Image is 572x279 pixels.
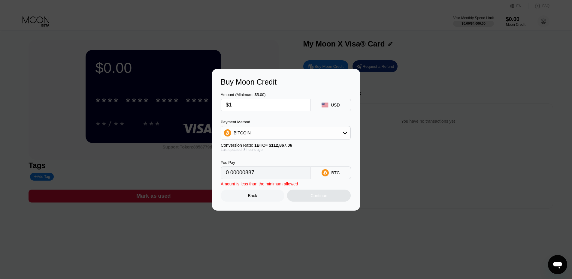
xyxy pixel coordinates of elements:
div: Back [221,190,284,202]
iframe: Button to launch messaging window [548,255,567,274]
div: Buy Moon Credit [221,78,351,86]
span: 1 BTC ≈ $112,867.06 [254,143,292,148]
div: BITCOIN [234,130,251,135]
div: BITCOIN [221,127,350,139]
div: Conversion Rate: [221,143,351,148]
div: You Pay [221,160,310,165]
div: BTC [331,170,340,175]
div: USD [331,103,340,107]
div: Back [248,193,257,198]
div: Amount is less than the minimum allowed [221,181,298,186]
input: $0.00 [226,99,305,111]
div: Last updated: 3 hours ago [221,148,351,152]
div: Amount (Minimum: $5.00) [221,92,310,97]
div: Payment Method [221,120,351,124]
